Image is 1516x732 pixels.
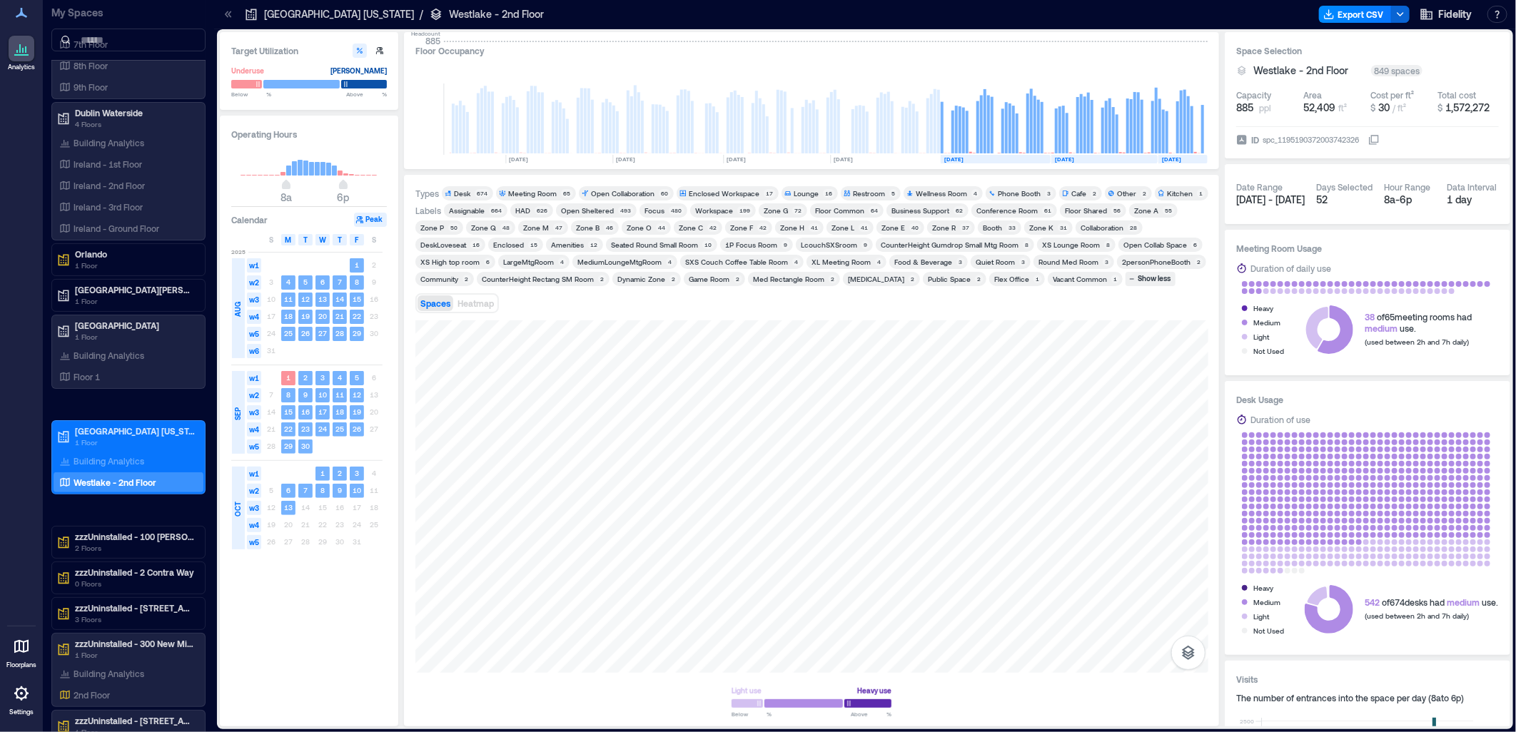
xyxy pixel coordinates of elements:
div: Zone F [730,223,753,233]
div: 15 [528,240,540,249]
span: $ [1370,103,1375,113]
span: w3 [247,405,261,420]
div: Lounge [794,188,819,198]
div: CounterHeight Rectang SM Room [482,274,594,284]
div: XS High top room [420,257,480,267]
div: 2 [734,275,742,283]
p: Ireland - Ground Floor [74,223,159,234]
div: 28 [1128,223,1140,232]
span: (used between 2h and 7h daily) [1365,337,1469,346]
span: w5 [247,327,261,341]
div: 33 [1006,223,1019,232]
div: Dynamic Zone [617,274,665,284]
text: 5 [355,373,359,382]
span: S [269,234,273,245]
div: 56 [1111,206,1123,215]
div: CounterHeight Gumdrop Small Mtg Room [881,240,1019,250]
span: SEP [232,407,243,420]
div: Medium [1253,315,1280,330]
div: 9 [861,240,870,249]
p: 8th Floor [74,60,108,71]
span: / ft² [1393,103,1406,113]
span: w1 [247,258,261,273]
p: Orlando [75,248,195,260]
div: Vacant Common [1053,274,1107,284]
div: Restroom [853,188,885,198]
div: Hour Range [1384,181,1430,193]
p: Westlake - 2nd Floor [449,7,544,21]
span: w4 [247,422,261,437]
p: Settings [9,708,34,716]
div: Zone O [627,223,652,233]
div: Seated Round Small Room [611,240,698,250]
text: 3 [355,469,359,477]
div: of 65 meeting rooms had use. [1365,311,1472,334]
div: 2 [829,275,837,283]
span: w2 [247,388,261,402]
div: 16 [823,189,835,198]
div: Community [420,274,458,284]
div: 9 [782,240,790,249]
div: Days Selected [1316,181,1373,193]
div: Floor Common [815,205,864,215]
div: 2 [598,275,607,283]
p: 1 Floor [75,295,195,307]
div: Wellness Room [916,188,967,198]
div: 8 [1104,240,1113,249]
p: Ireland - 1st Floor [74,158,142,170]
text: 22 [353,312,361,320]
div: Zone C [679,223,703,233]
text: 30 [301,442,310,450]
span: M [285,234,292,245]
text: 1 [355,260,359,269]
text: 25 [284,329,293,337]
div: Data Interval [1447,181,1497,193]
div: 31 [1058,223,1070,232]
div: Round Med Room [1039,257,1098,267]
text: 17 [318,407,327,416]
text: 11 [335,390,344,399]
div: 3 [1103,258,1111,266]
div: Zone A [1134,205,1158,215]
h3: Calendar [231,213,268,227]
div: Game Room [689,274,729,284]
span: w3 [247,293,261,307]
p: [GEOGRAPHIC_DATA][PERSON_NAME] [75,284,195,295]
div: 61 [1042,206,1054,215]
text: 7 [303,486,308,494]
div: 8a - 6p [1384,193,1436,207]
text: 27 [318,329,327,337]
text: [DATE] [509,156,528,163]
div: 2 [669,275,678,283]
div: XS Lounge Room [1042,240,1100,250]
a: Floorplans [2,629,41,673]
div: 8 [1023,240,1031,249]
div: Kitchen [1167,188,1193,198]
div: 4 [666,258,674,266]
div: 37 [960,223,972,232]
span: Above % [346,90,387,98]
text: 6 [320,278,325,286]
p: 1 Floor [75,331,195,342]
p: Dublin Waterside [75,107,195,118]
span: 52,409 [1303,101,1335,113]
div: Conference Room [976,205,1038,215]
div: Zone L [832,223,854,233]
span: Below % [231,90,271,98]
div: 1 [1111,275,1120,283]
div: 849 spaces [1371,65,1422,76]
div: 674 [475,189,490,198]
div: Show less [1136,273,1173,285]
span: Heatmap [458,298,494,308]
div: Floor Shared [1065,205,1107,215]
button: IDspc_1195190372003742326 [1368,134,1380,146]
p: Ireland - 2nd Floor [74,180,145,191]
button: $ 30 / ft² [1370,101,1432,115]
text: 3 [320,373,325,382]
span: ID [1251,133,1259,147]
div: 480 [669,206,684,215]
div: 2 [909,275,917,283]
p: / [420,7,423,21]
span: w1 [247,467,261,481]
p: My Spaces [51,6,206,20]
